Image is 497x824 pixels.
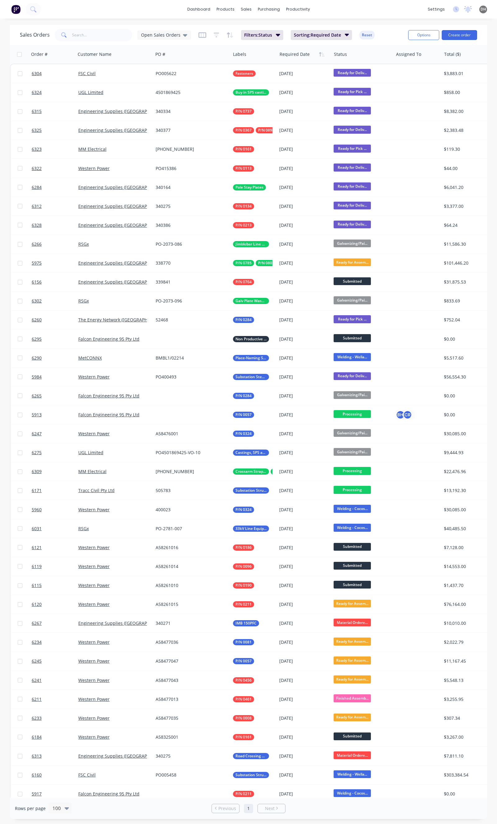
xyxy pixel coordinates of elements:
[235,544,252,551] span: P/N 0186
[78,526,89,531] a: RSGx
[233,526,269,532] button: 33kV Line Equipment
[156,203,224,209] div: 340275
[408,30,439,40] button: Options
[279,165,329,172] div: [DATE]
[156,355,224,361] div: BMBL1/02214
[233,317,254,323] button: P/N 0284
[78,165,110,171] a: Western Power
[444,222,492,228] div: $64.24
[233,70,256,77] button: Fasteners
[334,182,371,190] span: Ready for Deliv...
[279,279,329,285] div: [DATE]
[279,146,329,152] div: [DATE]
[213,5,238,14] div: products
[32,273,78,291] a: 6156
[444,108,492,114] div: $8,382.00
[235,450,267,456] span: Castings, SPS and Buy In
[233,146,254,152] button: P/N 0161
[334,163,371,171] span: Ready for Deliv...
[32,772,42,778] span: 6160
[233,203,254,209] button: P/N 0134
[78,563,110,569] a: Western Power
[444,260,492,266] div: $101,446.20
[334,126,371,133] span: Ready for Deliv...
[32,393,42,399] span: 6265
[32,405,78,424] a: 5913
[233,355,269,361] button: Place-Naming Signage Stands
[156,165,224,172] div: PO415386
[444,146,492,152] div: $119.30
[78,412,139,418] a: Falcon Engineering 95 Pty Ltd
[32,70,42,77] span: 6304
[235,127,252,133] span: P/N 0367
[241,30,283,40] button: Filters:Status
[334,277,371,285] span: Submitted
[283,5,313,14] div: productivity
[32,216,78,235] a: 6328
[32,487,42,494] span: 6171
[32,279,42,285] span: 6156
[32,317,42,323] span: 6260
[444,70,492,77] div: $3,883.01
[238,5,255,14] div: sales
[32,241,42,247] span: 6266
[235,772,267,778] span: Substation Structural Steel
[233,715,254,721] button: P/N 0008
[78,108,185,114] a: Engineering Supplies ([GEOGRAPHIC_DATA]) Pty Ltd
[78,336,139,342] a: Falcon Engineering 95 Pty Ltd
[32,563,42,570] span: 6119
[78,696,110,702] a: Western Power
[233,507,254,513] button: P/N 0324
[78,753,185,759] a: Engineering Supplies ([GEOGRAPHIC_DATA]) Pty Ltd
[156,279,224,285] div: 339841
[32,614,78,633] a: 6267
[334,202,371,209] span: Ready for Deliv...
[32,127,42,133] span: 6325
[279,298,329,304] div: [DATE]
[78,89,103,95] a: UGL Limited
[233,791,254,797] button: P/N 0211
[291,30,352,40] button: Sorting:Required Date
[32,468,42,475] span: 6309
[32,595,78,614] a: 6120
[235,298,267,304] span: Galv Plate Washers
[233,772,269,778] button: Substation Structural Steel
[233,279,254,285] button: P/N 0764
[444,165,492,172] div: $44.00
[32,766,78,784] a: 6160
[265,805,275,812] span: Next
[78,620,185,626] a: Engineering Supplies ([GEOGRAPHIC_DATA]) Pty Ltd
[32,424,78,443] a: 6247
[334,410,371,418] span: Processing
[32,311,78,329] a: 6260
[78,355,102,361] a: MetCONNX
[235,374,267,380] span: Substation Steel & Ali
[78,468,107,474] a: MM Electrical
[444,393,492,399] div: $0.00
[235,791,252,797] span: P/N 0211
[334,372,371,380] span: Ready for Deliv...
[184,5,213,14] a: dashboard
[32,102,78,121] a: 6315
[334,51,347,57] div: Status
[396,410,405,419] div: BH
[255,5,283,14] div: purchasing
[32,526,42,532] span: 6031
[32,89,42,96] span: 6324
[235,658,252,664] span: P/N 0057
[78,734,110,740] a: Western Power
[32,481,78,500] a: 6171
[235,582,252,589] span: P/N 0190
[235,241,267,247] span: Jimblebar Line Equipment
[32,443,78,462] a: 6275
[32,178,78,197] a: 6284
[233,601,254,607] button: P/N 0211
[156,146,224,152] div: [PHONE_NUMBER]
[156,317,224,323] div: 52468
[233,450,269,456] button: Castings, SPS and Buy In
[32,500,78,519] a: 5960
[233,51,246,57] div: Labels
[32,557,78,576] a: 6119
[78,70,96,76] a: FSC Civil
[78,487,115,493] a: Tracc Civil Pty Ltd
